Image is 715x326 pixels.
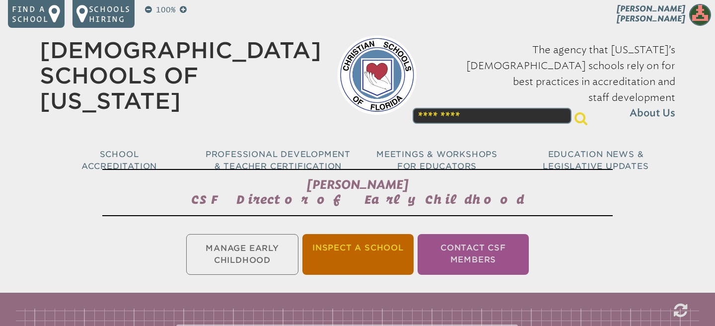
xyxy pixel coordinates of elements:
[432,42,675,121] p: The agency that [US_STATE]’s [DEMOGRAPHIC_DATA] schools rely on for best practices in accreditati...
[154,4,178,16] p: 100%
[617,4,685,23] span: [PERSON_NAME] [PERSON_NAME]
[12,4,49,24] p: Find a school
[630,105,675,121] span: About Us
[689,4,711,26] img: 49bbcbdda43b85faae72c18e5dffc780
[543,150,648,171] span: Education News & Legislative Updates
[337,35,417,115] img: csf-logo-web-colors.png
[40,37,321,114] a: [DEMOGRAPHIC_DATA] Schools of [US_STATE]
[418,234,529,275] li: Contact CSF Members
[81,150,157,171] span: School Accreditation
[302,234,414,275] li: Inspect a School
[89,4,131,24] p: Schools Hiring
[376,150,498,171] span: Meetings & Workshops for Educators
[206,150,351,171] span: Professional Development & Teacher Certification
[191,192,524,206] span: CSF Director of Early Childhood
